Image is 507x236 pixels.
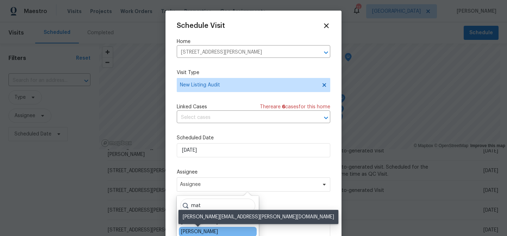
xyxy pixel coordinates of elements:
[180,81,317,89] span: New Listing Audit
[179,210,338,224] div: [PERSON_NAME][EMAIL_ADDRESS][PERSON_NAME][DOMAIN_NAME]
[321,48,331,58] button: Open
[177,169,330,176] label: Assignee
[177,103,207,110] span: Linked Cases
[181,228,218,235] div: [PERSON_NAME]
[180,182,318,187] span: Assignee
[260,103,330,110] span: There are case s for this home
[177,112,311,123] input: Select cases
[177,134,330,141] label: Scheduled Date
[177,143,330,157] input: M/D/YYYY
[321,113,331,123] button: Open
[177,69,330,76] label: Visit Type
[282,104,285,109] span: 6
[177,47,311,58] input: Enter in an address
[177,22,225,29] span: Schedule Visit
[177,38,330,45] label: Home
[323,22,330,30] span: Close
